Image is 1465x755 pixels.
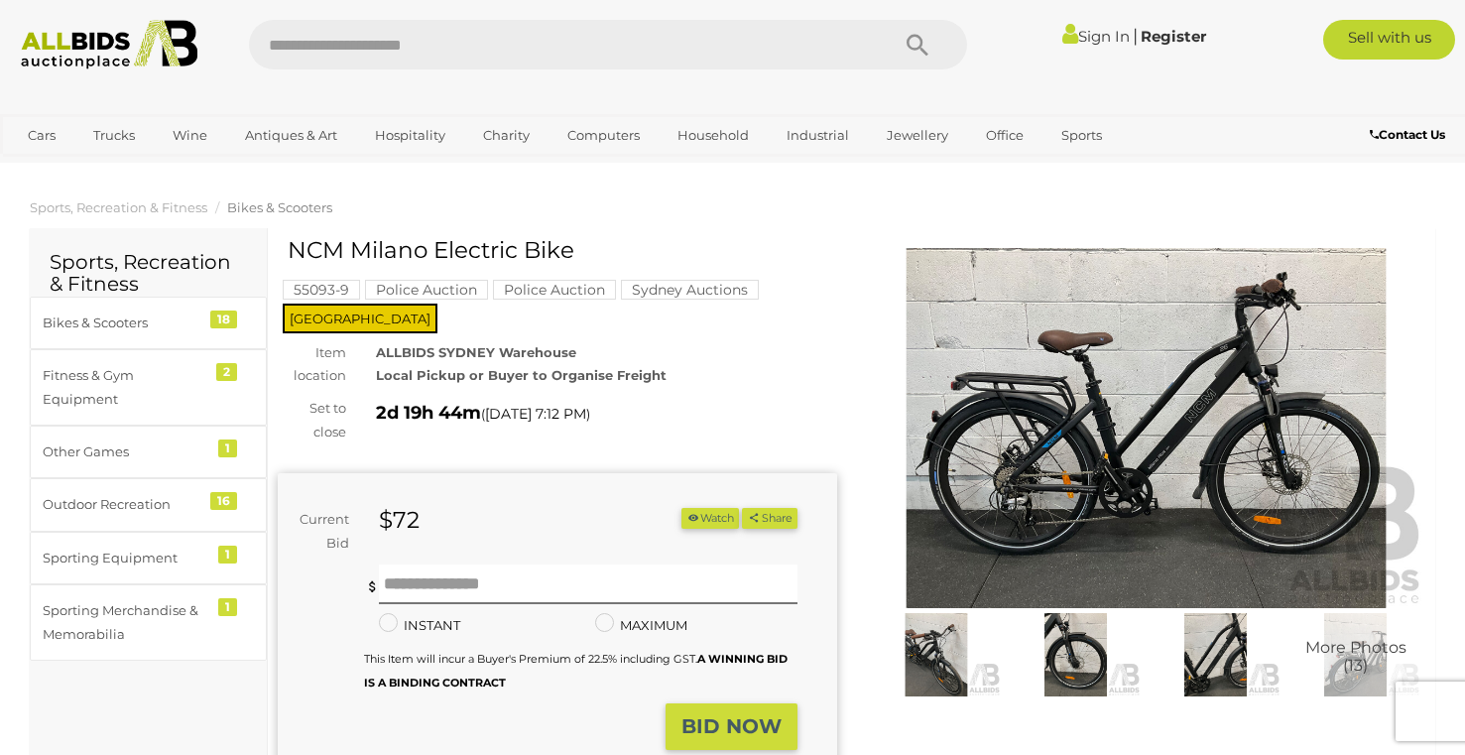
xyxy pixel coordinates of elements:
div: 1 [218,598,237,616]
strong: 2d 19h 44m [376,402,481,424]
a: Charity [470,119,543,152]
a: Bikes & Scooters 18 [30,297,267,349]
h1: NCM Milano Electric Bike [288,238,832,263]
div: Current Bid [278,508,364,555]
a: Contact Us [1370,124,1450,146]
strong: $72 [379,506,420,534]
div: Other Games [43,440,206,463]
span: [DATE] 7:12 PM [485,405,586,423]
a: Outdoor Recreation 16 [30,478,267,531]
a: Sporting Merchandise & Memorabilia 1 [30,584,267,661]
small: This Item will incur a Buyer's Premium of 22.5% including GST. [364,652,788,689]
label: MAXIMUM [595,614,687,637]
span: [GEOGRAPHIC_DATA] [283,304,437,333]
li: Watch this item [681,508,739,529]
button: Watch [681,508,739,529]
strong: ALLBIDS SYDNEY Warehouse [376,344,576,360]
a: Sports, Recreation & Fitness [30,199,207,215]
a: Household [665,119,762,152]
div: Fitness & Gym Equipment [43,364,206,411]
img: NCM Milano Electric Bike [1290,613,1420,696]
b: A WINNING BID IS A BINDING CONTRACT [364,652,788,689]
img: NCM Milano Electric Bike [867,248,1426,608]
div: 1 [218,440,237,457]
div: Set to close [263,397,361,443]
a: Wine [160,119,220,152]
a: Sell with us [1323,20,1455,60]
img: NCM Milano Electric Bike [1151,613,1281,696]
a: Office [973,119,1037,152]
div: Outdoor Recreation [43,493,206,516]
div: 16 [210,492,237,510]
button: BID NOW [666,703,797,750]
mark: Police Auction [365,280,488,300]
a: [GEOGRAPHIC_DATA] [15,153,182,186]
div: 2 [216,363,237,381]
div: 18 [210,311,237,328]
img: NCM Milano Electric Bike [872,613,1002,696]
a: Police Auction [493,282,616,298]
a: Fitness & Gym Equipment 2 [30,349,267,426]
mark: 55093-9 [283,280,360,300]
button: Search [868,20,967,69]
a: 55093-9 [283,282,360,298]
a: Sporting Equipment 1 [30,532,267,584]
a: Other Games 1 [30,426,267,478]
a: Sydney Auctions [621,282,759,298]
div: Sporting Equipment [43,547,206,569]
a: More Photos(13) [1290,613,1420,696]
strong: Local Pickup or Buyer to Organise Freight [376,367,667,383]
mark: Sydney Auctions [621,280,759,300]
a: Cars [15,119,68,152]
a: Sign In [1062,27,1130,46]
span: More Photos (13) [1305,640,1406,675]
mark: Police Auction [493,280,616,300]
a: Sports [1048,119,1115,152]
label: INSTANT [379,614,460,637]
div: Bikes & Scooters [43,312,206,334]
strong: BID NOW [681,714,782,738]
img: NCM Milano Electric Bike [1011,613,1141,696]
a: Bikes & Scooters [227,199,332,215]
a: Register [1141,27,1206,46]
a: Hospitality [362,119,458,152]
button: Share [742,508,796,529]
a: Jewellery [874,119,961,152]
span: ( ) [481,406,590,422]
span: | [1133,25,1138,47]
a: Police Auction [365,282,488,298]
div: 1 [218,546,237,564]
a: Computers [554,119,653,152]
div: Sporting Merchandise & Memorabilia [43,599,206,646]
a: Trucks [80,119,148,152]
b: Contact Us [1370,127,1445,142]
img: Allbids.com.au [11,20,208,69]
div: Item location [263,341,361,388]
a: Antiques & Art [232,119,350,152]
h2: Sports, Recreation & Fitness [50,251,247,295]
a: Industrial [774,119,862,152]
